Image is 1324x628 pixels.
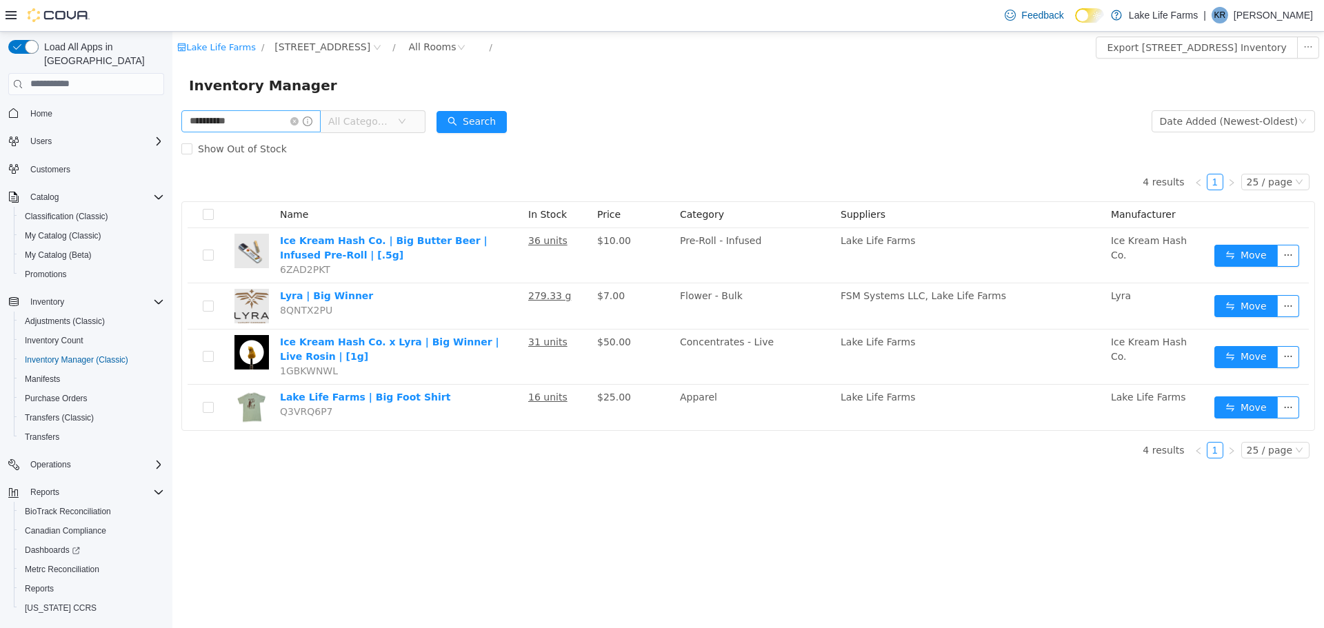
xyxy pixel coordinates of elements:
[25,269,67,280] span: Promotions
[25,230,101,241] span: My Catalog (Classic)
[508,177,552,188] span: Category
[89,10,92,21] span: /
[19,600,102,616] a: [US_STATE] CCRS
[1034,142,1051,159] li: 1
[25,133,57,150] button: Users
[19,266,72,283] a: Promotions
[1035,143,1050,158] a: 1
[668,203,743,214] span: Lake Life Farms
[14,502,170,521] button: BioTrack Reconciliation
[19,503,117,520] a: BioTrack Reconciliation
[19,429,65,445] a: Transfers
[5,11,14,20] i: icon: shop
[1234,7,1313,23] p: [PERSON_NAME]
[1051,142,1067,159] li: Next Page
[30,164,70,175] span: Customers
[3,188,170,207] button: Catalog
[356,203,395,214] u: 36 units
[25,105,164,122] span: Home
[19,600,164,616] span: Washington CCRS
[62,202,97,236] img: Ice Kream Hash Co. | Big Butter Beer | Infused Pre-Roll | [.5g] hero shot
[156,83,219,97] span: All Categories
[1129,7,1198,23] p: Lake Life Farms
[14,226,170,245] button: My Catalog (Classic)
[237,5,284,26] div: All Rooms
[1018,410,1034,427] li: Previous Page
[25,294,164,310] span: Inventory
[62,358,97,393] img: Lake Life Farms | Big Foot Shirt hero shot
[30,192,59,203] span: Catalog
[1123,414,1131,424] i: icon: down
[19,352,164,368] span: Inventory Manager (Classic)
[1105,263,1127,285] button: icon: ellipsis
[19,542,86,558] a: Dashboards
[19,503,164,520] span: BioTrack Reconciliation
[25,211,108,222] span: Classification (Classic)
[25,161,164,178] span: Customers
[3,483,170,502] button: Reports
[62,257,97,292] img: Lyra | Big Winner hero shot
[14,245,170,265] button: My Catalog (Beta)
[25,583,54,594] span: Reports
[19,409,99,426] a: Transfers (Classic)
[108,232,158,243] span: 6ZAD2PKT
[19,429,164,445] span: Transfers
[317,10,320,21] span: /
[25,189,64,205] button: Catalog
[19,227,107,244] a: My Catalog (Classic)
[19,332,164,349] span: Inventory Count
[1051,410,1067,427] li: Next Page
[19,352,134,368] a: Inventory Manager (Classic)
[19,208,164,225] span: Classification (Classic)
[19,227,164,244] span: My Catalog (Classic)
[19,371,164,387] span: Manifests
[939,259,959,270] span: Lyra
[25,456,164,473] span: Operations
[25,393,88,404] span: Purchase Orders
[939,305,1014,330] span: Ice Kream Hash Co.
[30,296,64,307] span: Inventory
[425,305,459,316] span: $50.00
[108,334,165,345] span: 1GBKWNWL
[28,8,90,22] img: Cova
[25,105,58,122] a: Home
[102,8,198,23] span: 4116 17 Mile Road
[1123,146,1131,156] i: icon: down
[1125,5,1147,27] button: icon: ellipsis
[25,484,164,500] span: Reports
[970,410,1012,427] li: 4 results
[970,142,1012,159] li: 4 results
[30,459,71,470] span: Operations
[19,247,164,263] span: My Catalog (Beta)
[1018,142,1034,159] li: Previous Page
[14,369,170,389] button: Manifests
[25,374,60,385] span: Manifests
[25,564,99,575] span: Metrc Reconciliation
[999,1,1069,29] a: Feedback
[1021,8,1063,22] span: Feedback
[3,159,170,179] button: Customers
[939,177,1003,188] span: Manufacturer
[19,523,164,539] span: Canadian Compliance
[19,561,164,578] span: Metrc Reconciliation
[14,207,170,226] button: Classification (Classic)
[14,331,170,350] button: Inventory Count
[25,412,94,423] span: Transfers (Classic)
[25,133,164,150] span: Users
[30,136,52,147] span: Users
[19,561,105,578] a: Metrc Reconciliation
[3,455,170,474] button: Operations
[1105,365,1127,387] button: icon: ellipsis
[1105,213,1127,235] button: icon: ellipsis
[14,427,170,447] button: Transfers
[19,542,164,558] span: Dashboards
[1214,7,1226,23] span: KR
[668,177,713,188] span: Suppliers
[3,132,170,151] button: Users
[19,390,93,407] a: Purchase Orders
[19,409,164,426] span: Transfers (Classic)
[1126,85,1134,95] i: icon: down
[425,259,452,270] span: $7.00
[425,360,459,371] span: $25.00
[1022,147,1030,155] i: icon: left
